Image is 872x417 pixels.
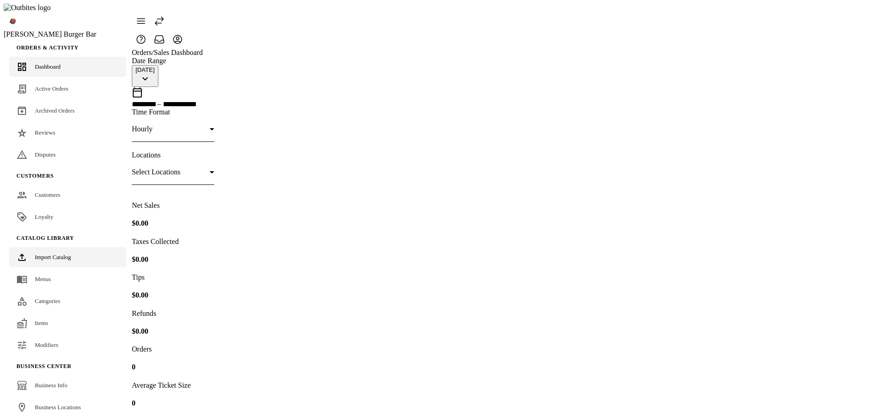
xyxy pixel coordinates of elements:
div: Date Range [132,57,861,65]
a: Categories [9,291,126,311]
span: Select Locations [132,168,180,176]
a: Modifiers [9,335,126,355]
span: Categories [35,298,60,304]
h4: $0.00 [132,291,861,299]
span: Hourly [132,125,152,133]
span: – [157,100,161,108]
div: Time Format [132,108,861,116]
a: Loyalty [9,207,126,227]
p: Net Sales [132,201,861,210]
span: Archived Orders [35,107,75,114]
span: Business Center [16,363,71,369]
h4: 0 [132,399,861,407]
a: Business Info [9,375,126,395]
span: Loyalty [35,213,53,220]
span: Items [35,320,48,326]
p: Refunds [132,309,861,318]
span: Active Orders [35,85,68,92]
h4: $0.00 [132,219,861,227]
a: Items [9,313,126,333]
span: Business Locations [35,404,81,411]
a: Sales Dashboard [154,49,203,56]
h4: $0.00 [132,255,861,264]
span: Disputes [35,151,56,158]
a: Orders [132,49,152,56]
img: Outbites logo [4,4,51,12]
div: [PERSON_NAME] Burger Bar [4,30,132,38]
h4: 0 [132,363,861,371]
h4: $0.00 [132,327,861,336]
span: Customers [16,173,54,179]
a: Archived Orders [9,101,126,121]
p: Taxes Collected [132,238,861,246]
a: Menus [9,269,126,289]
div: Locations [132,151,861,159]
p: Tips [132,273,861,282]
p: Orders [132,345,861,353]
a: Reviews [9,123,126,143]
span: Catalog Library [16,235,74,241]
a: Dashboard [9,57,126,77]
a: Active Orders [9,79,126,99]
span: / [152,49,154,56]
span: Business Info [35,382,67,389]
a: Disputes [9,145,126,165]
span: Dashboard [35,63,60,70]
span: Reviews [35,129,55,136]
span: Orders & Activity [16,44,79,51]
span: Customers [35,191,60,198]
button: [DATE] [132,65,158,87]
span: Modifiers [35,341,58,348]
span: Menus [35,276,51,282]
p: Average Ticket Size [132,381,861,390]
a: Import Catalog [9,247,126,267]
span: Import Catalog [35,254,71,260]
div: [DATE] [135,66,155,73]
a: Customers [9,185,126,205]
